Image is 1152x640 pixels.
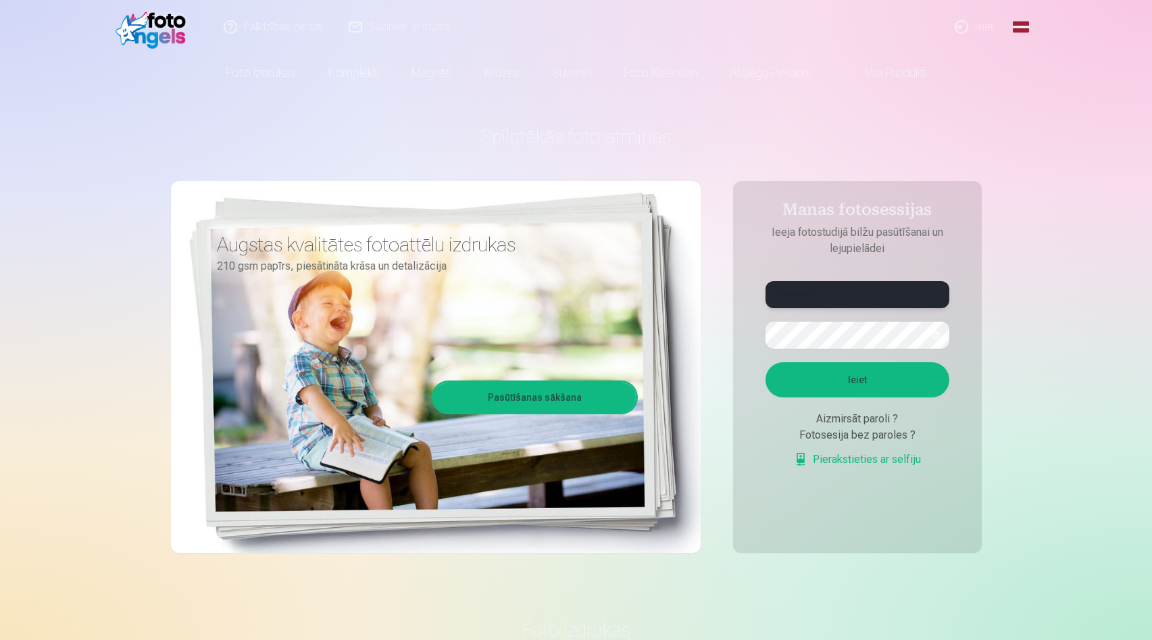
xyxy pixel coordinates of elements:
a: Foto kalendāri [607,54,713,92]
div: Fotosesija bez paroles ? [766,427,949,443]
h1: Spilgtākās foto atmiņas [171,124,982,149]
h3: Augstas kvalitātes fotoattēlu izdrukas [217,232,628,257]
p: 210 gsm papīrs, piesātināta krāsa un detalizācija [217,257,628,276]
a: Suvenīri [536,54,607,92]
a: Krūzes [468,54,536,92]
img: /fa1 [116,5,193,49]
a: Pasūtīšanas sākšana [434,383,636,412]
button: Ieiet [766,362,949,397]
div: Aizmirsāt paroli ? [766,411,949,427]
a: Komplekti [312,54,395,92]
a: Foto izdrukas [209,54,312,92]
a: Visi produkti [827,54,943,92]
a: Pierakstieties ar selfiju [794,451,921,468]
a: Atslēgu piekariņi [713,54,827,92]
p: Ieeja fotostudijā bilžu pasūtīšanai un lejupielādei [752,224,963,257]
a: Magnēti [395,54,468,92]
h4: Manas fotosessijas [752,200,963,224]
